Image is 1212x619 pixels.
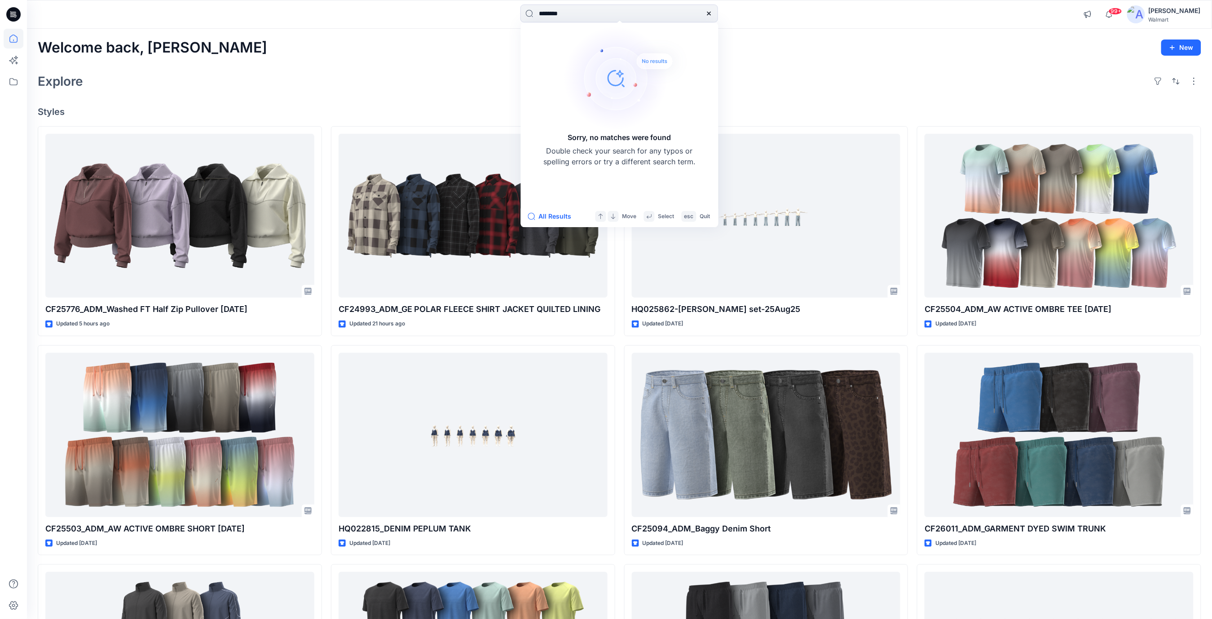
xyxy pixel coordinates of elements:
a: HQ025862-BAGGY DENIM JEAN-Size set-25Aug25 [632,134,901,298]
p: CF24993_ADM_GE POLAR FLEECE SHIRT JACKET QUILTED LINING [339,303,608,316]
p: Updated [DATE] [935,539,976,548]
a: CF25776_ADM_Washed FT Half Zip Pullover 26JUL25 [45,134,314,298]
p: Double check your search for any typos or spelling errors or try a different search term. [543,145,696,167]
p: CF25776_ADM_Washed FT Half Zip Pullover [DATE] [45,303,314,316]
p: CF25504_ADM_AW ACTIVE OMBRE TEE [DATE] [925,303,1194,316]
button: New [1161,40,1201,56]
h2: Welcome back, [PERSON_NAME] [38,40,267,56]
a: CF26011_ADM_GARMENT DYED SWIM TRUNK [925,353,1194,517]
div: Walmart [1149,16,1201,23]
p: esc [684,212,694,221]
a: CF25094_ADM_Baggy Denim Short [632,353,901,517]
p: Select [658,212,674,221]
p: CF25094_ADM_Baggy Denim Short [632,522,901,535]
h4: Styles [38,106,1201,117]
p: Updated 5 hours ago [56,319,110,329]
p: CF26011_ADM_GARMENT DYED SWIM TRUNK [925,522,1194,535]
span: 99+ [1109,8,1122,15]
h5: Sorry, no matches were found [568,132,671,143]
h2: Explore [38,74,83,88]
img: Sorry, no matches were found [564,24,690,132]
div: [PERSON_NAME] [1149,5,1201,16]
a: CF25504_ADM_AW ACTIVE OMBRE TEE 23MAY25 [925,134,1194,298]
p: CF25503_ADM_AW ACTIVE OMBRE SHORT [DATE] [45,522,314,535]
p: HQ022815_DENIM PEPLUM TANK [339,522,608,535]
a: CF24993_ADM_GE POLAR FLEECE SHIRT JACKET QUILTED LINING [339,134,608,298]
p: Updated [DATE] [349,539,390,548]
p: Move [622,212,637,221]
p: Updated 21 hours ago [349,319,405,329]
a: HQ022815_DENIM PEPLUM TANK [339,353,608,517]
p: Updated [DATE] [935,319,976,329]
p: HQ025862-[PERSON_NAME] set-25Aug25 [632,303,901,316]
p: Updated [DATE] [643,319,683,329]
p: Quit [700,212,710,221]
a: CF25503_ADM_AW ACTIVE OMBRE SHORT 23MAY25 [45,353,314,517]
p: Updated [DATE] [643,539,683,548]
p: Updated [DATE] [56,539,97,548]
img: avatar [1127,5,1145,23]
button: All Results [528,211,577,222]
